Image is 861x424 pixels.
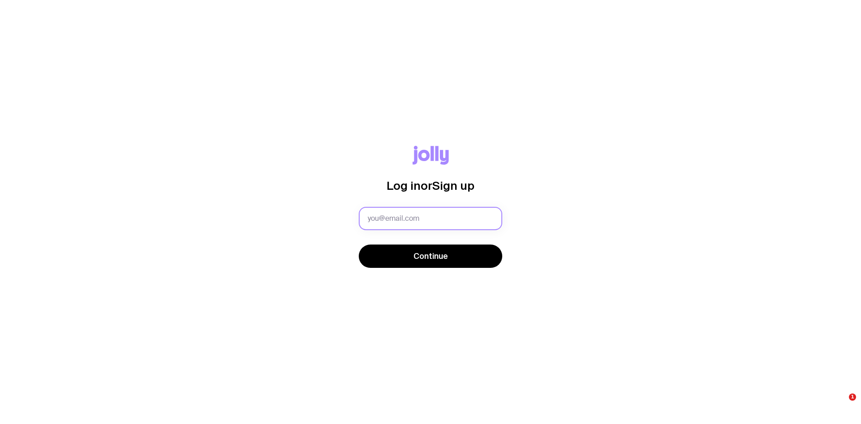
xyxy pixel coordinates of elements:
[849,393,856,401] span: 1
[413,251,448,262] span: Continue
[359,245,502,268] button: Continue
[432,179,474,192] span: Sign up
[387,179,421,192] span: Log in
[359,207,502,230] input: you@email.com
[831,393,852,415] iframe: Intercom live chat
[421,179,432,192] span: or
